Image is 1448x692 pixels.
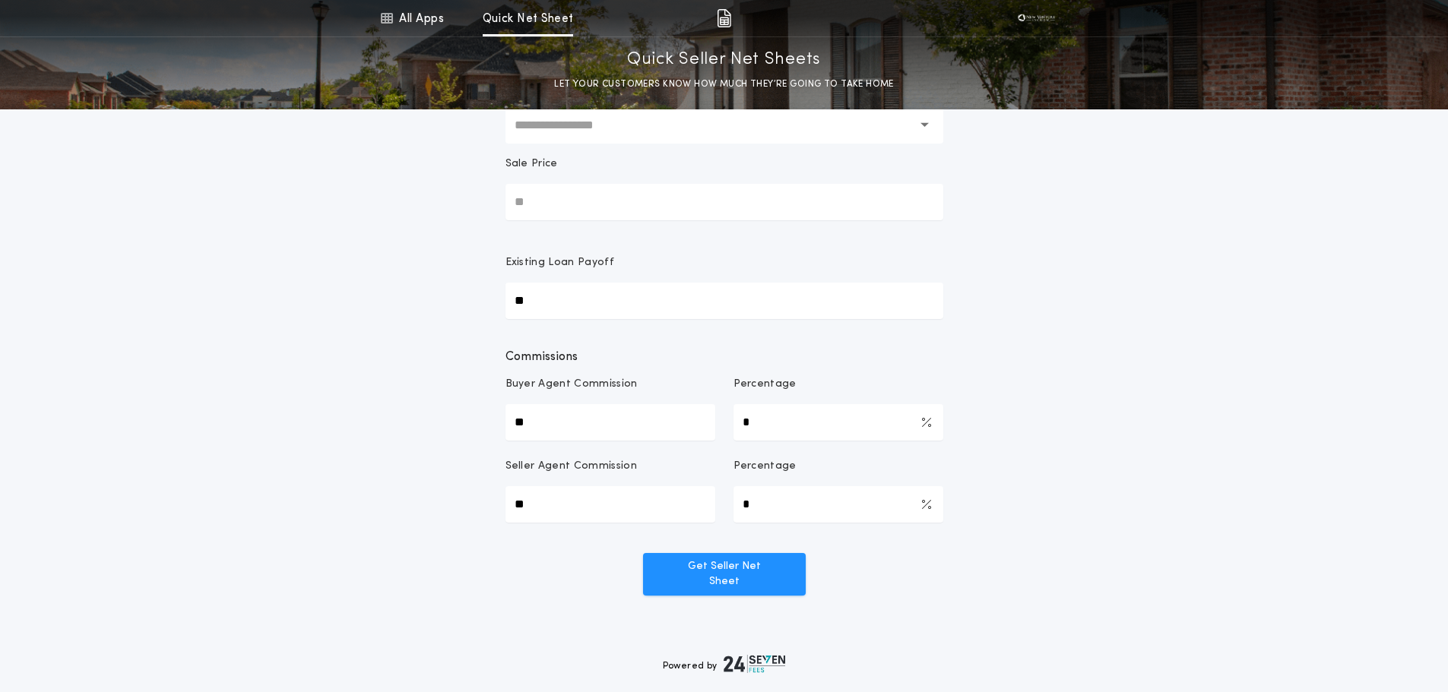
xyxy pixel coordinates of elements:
input: Percentage [734,486,943,523]
p: Existing Loan Payoff [505,255,614,270]
input: Existing Loan Payoff [505,283,943,319]
span: Commissions [505,348,943,366]
input: Sale Price [505,184,943,220]
p: LET YOUR CUSTOMERS KNOW HOW MUCH THEY’RE GOING TO TAKE HOME [554,77,894,92]
p: Percentage [734,377,797,392]
p: Buyer Agent Commission [505,377,638,392]
img: img [717,9,731,27]
div: Powered by [663,655,786,673]
p: Percentage [734,459,797,474]
input: Percentage [734,404,943,441]
input: Buyer Agent Commission [505,404,715,441]
button: Get Seller Net Sheet [643,553,806,596]
img: logo [724,655,786,673]
p: Sale Price [505,156,558,172]
p: Quick Seller Net Sheets [627,48,821,72]
input: Seller Agent Commission [505,486,715,523]
img: vs-icon [1013,11,1059,26]
p: Seller Agent Commission [505,459,637,474]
